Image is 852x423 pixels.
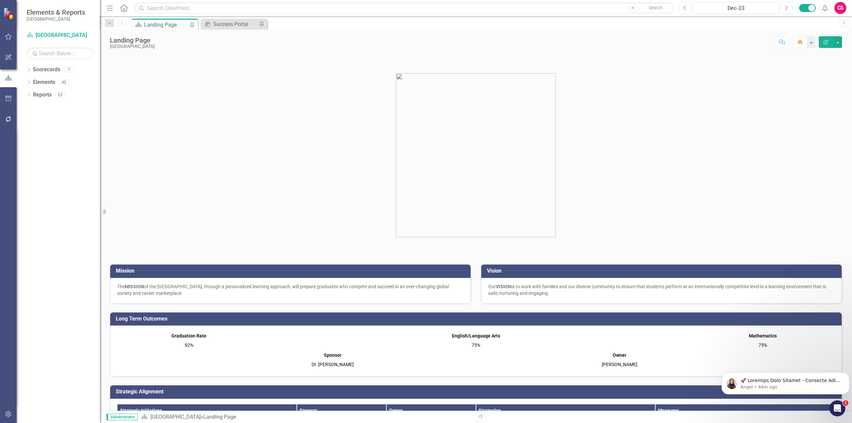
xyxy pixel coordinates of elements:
[116,268,467,274] h3: Mission
[262,360,402,368] p: Dr. [PERSON_NAME]
[843,400,848,406] span: 1
[27,8,85,16] span: Elements & Reports
[27,16,85,22] small: [GEOGRAPHIC_DATA]
[719,358,852,405] iframe: Intercom notifications message
[110,44,155,49] div: [GEOGRAPHIC_DATA]
[171,333,206,338] strong: Graduation Rate
[116,389,838,395] h3: Strategic Alignment
[203,414,236,420] div: Landing Page
[33,91,52,99] a: Reports
[3,7,15,19] img: ClearPoint Strategy
[125,284,144,289] strong: MISSION
[106,414,138,420] span: Administrator
[696,4,776,12] div: Dec-23
[141,413,471,421] div: »
[406,340,546,348] p: 75%
[749,333,777,338] strong: Mathematics
[639,3,672,13] button: Search
[64,67,74,73] div: 7
[488,283,835,297] p: Our is to work with families and our diverse community to ensure that students perform at an inte...
[693,2,778,14] button: Dec-23
[33,66,60,74] a: Scorecards
[324,352,341,358] strong: Sponsor
[27,48,93,59] input: Search Below...
[150,414,201,420] a: [GEOGRAPHIC_DATA]
[829,400,845,416] iframe: Intercom live chat
[33,79,55,86] a: Elements
[496,284,511,289] strong: VISION
[135,2,674,14] input: Search ClearPoint...
[27,32,93,39] a: [GEOGRAPHIC_DATA]
[649,5,663,10] span: Search
[110,37,155,44] div: Landing Page
[452,333,500,338] strong: English/Language Arts
[119,340,259,348] p: 92%
[549,360,690,368] p: [PERSON_NAME]
[834,2,846,14] button: CS
[144,21,188,29] div: Landing Page
[693,340,833,348] p: 75%
[613,352,626,358] strong: Owner
[202,20,257,28] a: Success Portal
[116,316,838,322] h3: Long Term Outcomes
[55,92,66,98] div: 23
[59,80,69,85] div: 40
[117,283,464,297] p: The of the [GEOGRAPHIC_DATA], through a personalized learning approach, will prepare graduates wh...
[487,268,838,274] h3: Vision
[213,20,257,28] div: Success Portal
